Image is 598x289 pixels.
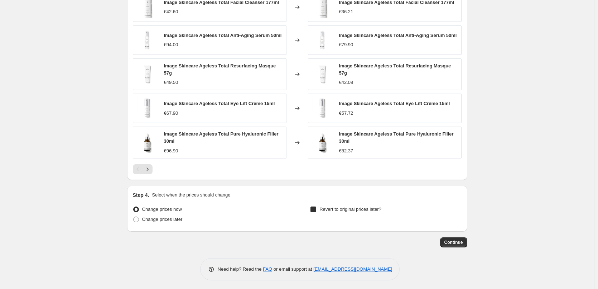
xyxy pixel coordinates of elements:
span: Image Skincare Ageless Total Pure Hyaluronic Filler 30ml [164,131,279,144]
h2: Step 4. [133,191,149,199]
span: €67.90 [164,110,178,116]
span: Need help? Read the [218,266,263,272]
span: or email support at [272,266,313,272]
span: €42.60 [164,9,178,14]
img: image-skincare-ageless-total-pure-hyaluronic-filler-30ml-705933_80x.png [312,132,333,153]
img: image-skincare-ageless-total-resurfacing-masque-57g-657163_80x.png [137,63,158,85]
span: Image Skincare Ageless Total Eye Lift Crème 15ml [339,101,450,106]
span: Change prices later [142,217,183,222]
p: Select when the prices should change [152,191,230,199]
a: [EMAIL_ADDRESS][DOMAIN_NAME] [313,266,392,272]
span: €57.72 [339,110,353,116]
span: Image Skincare Ageless Total Eye Lift Crème 15ml [164,101,275,106]
img: image-skincare-ageless-total-anti-aging-serum-50ml-749655_80x.png [312,29,333,51]
span: €94.00 [164,42,178,47]
a: FAQ [263,266,272,272]
span: Image Skincare Ageless Total Anti-Aging Serum 50ml [339,33,457,38]
span: Image Skincare Ageless Total Anti-Aging Serum 50ml [164,33,282,38]
span: Image Skincare Ageless Total Pure Hyaluronic Filler 30ml [339,131,454,144]
span: Revert to original prices later? [319,207,381,212]
img: image-skincare-ageless-total-eye-lift-creme-15ml-320567_80x.png [137,98,158,119]
span: €42.08 [339,80,353,85]
img: image-skincare-ageless-total-resurfacing-masque-57g-657163_80x.png [312,63,333,85]
span: Change prices now [142,207,182,212]
span: €79.90 [339,42,353,47]
img: image-skincare-ageless-total-pure-hyaluronic-filler-30ml-705933_80x.png [137,132,158,153]
span: €49.50 [164,80,178,85]
button: Next [143,164,153,174]
span: €36.21 [339,9,353,14]
img: image-skincare-ageless-total-anti-aging-serum-50ml-749655_80x.png [137,29,158,51]
span: €82.37 [339,148,353,153]
span: Continue [444,240,463,245]
button: Continue [440,237,467,247]
span: €96.90 [164,148,178,153]
span: Image Skincare Ageless Total Resurfacing Masque 57g [339,63,451,76]
span: Image Skincare Ageless Total Resurfacing Masque 57g [164,63,276,76]
img: image-skincare-ageless-total-eye-lift-creme-15ml-320567_80x.png [312,98,333,119]
nav: Pagination [133,164,153,174]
